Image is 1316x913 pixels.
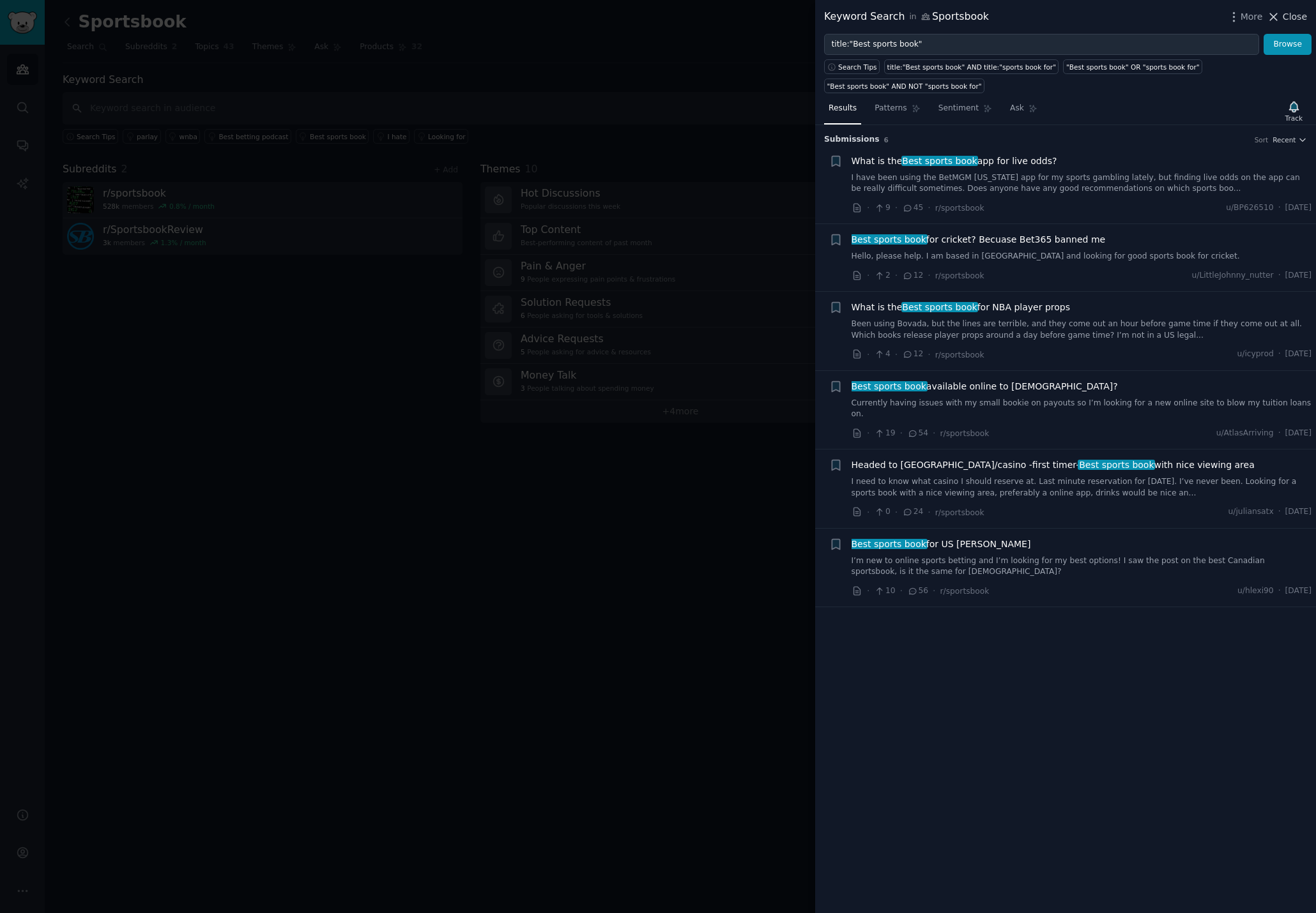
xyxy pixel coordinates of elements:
[850,539,928,549] span: Best sports book
[870,98,924,124] a: Patterns
[1226,202,1273,214] span: u/BP626510
[1278,202,1281,214] span: ·
[935,271,984,280] span: r/sportsbook
[1278,585,1281,597] span: ·
[852,458,1255,472] a: Headed to [GEOGRAPHIC_DATA]/casino -first timer-Best sports bookwith nice viewing area
[935,204,984,213] span: r/sportsbook
[852,155,1057,168] a: What is theBest sports bookapp for live odds?
[902,202,923,214] span: 45
[901,302,979,312] span: Best sports book
[907,585,928,597] span: 56
[940,587,990,596] span: r/sportsbook
[1285,114,1303,123] div: Track
[1273,135,1307,144] button: Recent
[1227,10,1263,24] button: More
[902,270,923,282] span: 12
[1285,506,1312,518] span: [DATE]
[933,584,935,598] span: ·
[852,233,1106,246] a: Best sports bookfor cricket? Becuase Bet365 banned me
[829,103,857,114] span: Results
[852,301,1071,314] span: What is the for NBA player props
[1010,103,1024,114] span: Ask
[824,98,861,124] a: Results
[1278,506,1281,518] span: ·
[824,59,880,74] button: Search Tips
[1237,585,1274,597] span: u/hlexi90
[874,349,890,360] span: 4
[1285,585,1312,597] span: [DATE]
[935,508,984,517] span: r/sportsbook
[875,103,907,114] span: Patterns
[895,201,898,215] span: ·
[1255,135,1269,144] div: Sort
[1241,10,1263,24] span: More
[1216,428,1274,439] span: u/AtlasArriving
[1278,270,1281,282] span: ·
[824,9,989,25] div: Keyword Search Sportsbook
[852,301,1071,314] a: What is theBest sports bookfor NBA player props
[1278,349,1281,360] span: ·
[934,98,997,124] a: Sentiment
[940,429,990,438] span: r/sportsbook
[852,251,1312,262] a: Hello, please help. I am based in [GEOGRAPHIC_DATA] and looking for good sports book for cricket.
[1066,63,1200,72] div: "Best sports book" OR "sports book for"
[852,476,1312,499] a: I need to know what casino I should reserve at. Last minute reservation for [DATE]. I’ve never be...
[874,202,890,214] span: 9
[827,82,982,91] div: "Best sports book" AND NOT "sports book for"
[1228,506,1274,518] span: u/juliansatx
[928,269,930,282] span: ·
[867,426,869,440] span: ·
[1192,270,1274,282] span: u/LittleJohnny_nutter
[909,11,916,23] span: in
[852,538,1031,551] a: Best sports bookfor US [PERSON_NAME]
[928,506,930,519] span: ·
[1278,428,1281,439] span: ·
[838,63,877,72] span: Search Tips
[887,63,1056,72] div: title:"Best sports book" AND title:"sports book for"
[1285,202,1312,214] span: [DATE]
[1283,10,1307,24] span: Close
[874,270,890,282] span: 2
[867,269,869,282] span: ·
[1285,349,1312,360] span: [DATE]
[874,585,895,597] span: 10
[850,381,928,391] span: Best sports book
[852,398,1312,420] a: Currently having issues with my small bookie on payouts so I’m looking for a new online site to b...
[852,155,1057,168] span: What is the app for live odds?
[895,348,898,361] span: ·
[1285,428,1312,439] span: [DATE]
[852,538,1031,551] span: for US [PERSON_NAME]
[1285,270,1312,282] span: [DATE]
[1264,34,1312,56] button: Browse
[852,172,1312,195] a: I have been using the BetMGM [US_STATE] app for my sports gambling lately, but finding live odds ...
[874,428,895,439] span: 19
[874,506,890,518] span: 0
[938,103,979,114] span: Sentiment
[824,79,984,93] a: "Best sports book" AND NOT "sports book for"
[933,426,935,440] span: ·
[824,134,880,146] span: Submission s
[852,233,1106,246] span: for cricket? Becuase Bet365 banned me
[900,426,903,440] span: ·
[1006,98,1042,124] a: Ask
[867,506,869,519] span: ·
[852,319,1312,341] a: Been using Bovada, but the lines are terrible, and they come out an hour before game time if they...
[884,136,889,144] span: 6
[901,156,979,166] span: Best sports book
[928,201,930,215] span: ·
[867,201,869,215] span: ·
[850,234,928,245] span: Best sports book
[907,428,928,439] span: 54
[852,458,1255,472] span: Headed to [GEOGRAPHIC_DATA]/casino -first timer- with nice viewing area
[902,506,923,518] span: 24
[852,380,1118,393] span: available online to [DEMOGRAPHIC_DATA]?
[884,59,1059,74] a: title:"Best sports book" AND title:"sports book for"
[867,348,869,361] span: ·
[1273,135,1296,144] span: Recent
[1281,98,1307,124] button: Track
[928,348,930,361] span: ·
[1063,59,1202,74] a: "Best sports book" OR "sports book for"
[852,380,1118,393] a: Best sports bookavailable online to [DEMOGRAPHIC_DATA]?
[867,584,869,598] span: ·
[1267,10,1307,24] button: Close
